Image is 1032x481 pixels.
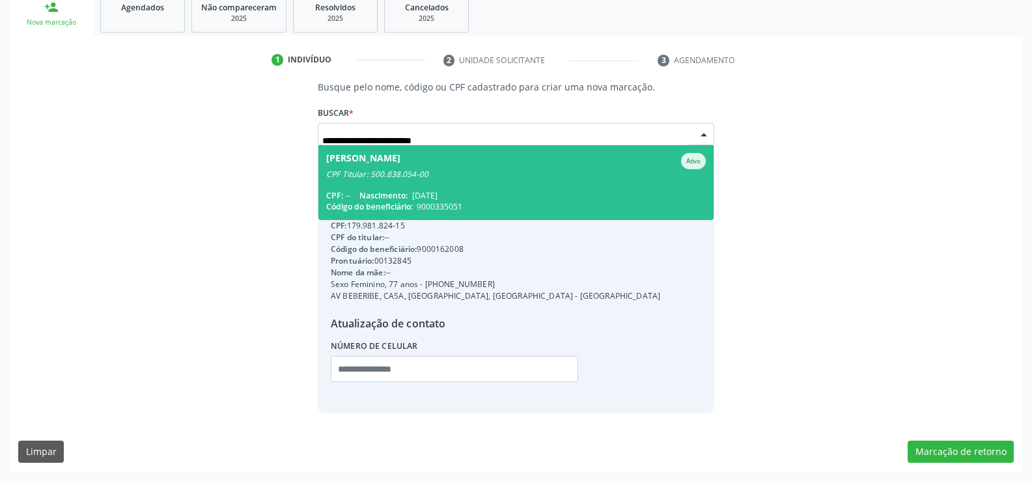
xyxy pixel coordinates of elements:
span: Resolvidos [315,2,356,13]
button: Marcação de retorno [908,441,1014,463]
div: Nova marcação [18,18,85,27]
div: 9000162008 [331,243,660,255]
div: 1 [272,54,283,66]
span: Cancelados [405,2,449,13]
span: CPF: [331,220,347,231]
label: Número de celular [331,336,418,356]
span: Não compareceram [201,2,277,13]
span: Código do beneficiário: [331,243,417,254]
div: Atualização de contato [331,316,660,331]
div: -- [331,267,660,279]
span: CPF: [326,190,343,201]
span: 9000335051 [417,201,462,212]
span: Nome da mãe: [331,267,385,278]
label: Buscar [318,103,354,123]
div: 2025 [201,14,277,23]
div: CPF Titular: 500.838.054-00 [326,169,706,180]
div: 00132845 [331,255,660,267]
div: Indivíduo [288,54,331,66]
span: CPF do titular: [331,232,384,243]
span: [DATE] [412,190,438,201]
div: 2025 [303,14,368,23]
span: Código do beneficiário: [326,201,413,212]
span: Nascimento: [359,190,408,201]
div: -- [331,232,660,243]
span: Prontuário: [331,255,374,266]
div: AV BEBERIBE, CASA, [GEOGRAPHIC_DATA], [GEOGRAPHIC_DATA] - [GEOGRAPHIC_DATA] [331,290,660,302]
div: 179.981.824-15 [331,220,660,232]
div: Sexo Feminino, 77 anos - [PHONE_NUMBER] [331,279,660,290]
p: Busque pelo nome, código ou CPF cadastrado para criar uma nova marcação. [318,80,714,94]
div: -- [326,190,706,201]
button: Limpar [18,441,64,463]
div: 2025 [394,14,459,23]
div: [PERSON_NAME] [326,153,400,169]
span: Agendados [121,2,164,13]
small: Ativo [686,157,701,165]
